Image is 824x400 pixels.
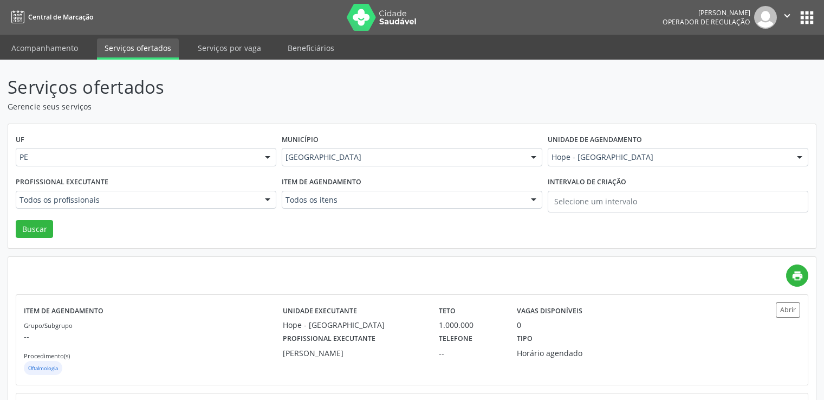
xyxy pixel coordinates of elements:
label: Profissional executante [16,174,108,191]
button: apps [797,8,816,27]
span: Operador de regulação [663,17,750,27]
label: Unidade de agendamento [548,132,642,149]
small: Procedimento(s) [24,352,70,360]
div: -- [439,347,502,359]
label: Vagas disponíveis [517,302,582,319]
a: Central de Marcação [8,8,93,26]
label: Telefone [439,331,472,347]
div: [PERSON_NAME] [283,347,424,359]
button:  [777,6,797,29]
i: print [791,270,803,282]
input: Selecione um intervalo [548,191,808,212]
label: UF [16,132,24,149]
div: [PERSON_NAME] [663,8,750,17]
a: Serviços ofertados [97,38,179,60]
small: Grupo/Subgrupo [24,321,73,330]
a: print [786,264,808,287]
span: Hope - [GEOGRAPHIC_DATA] [552,152,786,163]
label: Item de agendamento [282,174,361,191]
div: 1.000.000 [439,319,502,331]
label: Município [282,132,319,149]
a: Acompanhamento [4,38,86,57]
span: Todos os profissionais [20,195,254,205]
button: Abrir [776,302,800,317]
label: Tipo [517,331,533,347]
p: Serviços ofertados [8,74,574,101]
label: Intervalo de criação [548,174,626,191]
p: Gerencie seus serviços [8,101,574,112]
label: Unidade executante [283,302,357,319]
a: Serviços por vaga [190,38,269,57]
a: Beneficiários [280,38,342,57]
label: Teto [439,302,456,319]
span: [GEOGRAPHIC_DATA] [286,152,520,163]
button: Buscar [16,220,53,238]
i:  [781,10,793,22]
p: -- [24,331,283,342]
label: Profissional executante [283,331,375,347]
div: 0 [517,319,521,331]
span: Central de Marcação [28,12,93,22]
label: Item de agendamento [24,302,103,319]
div: Horário agendado [517,347,619,359]
span: Todos os itens [286,195,520,205]
small: Oftalmologia [28,365,58,372]
div: Hope - [GEOGRAPHIC_DATA] [283,319,424,331]
img: img [754,6,777,29]
span: PE [20,152,254,163]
